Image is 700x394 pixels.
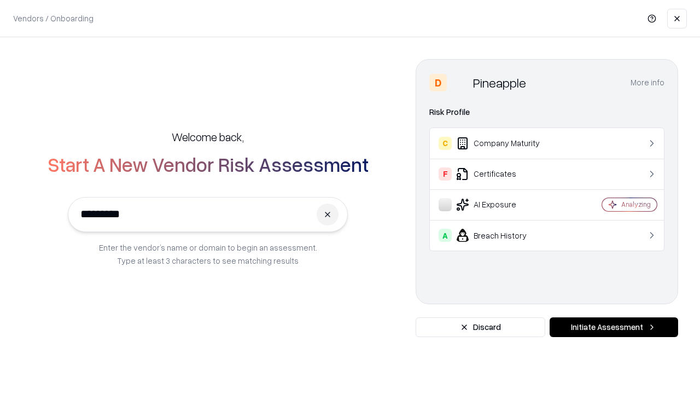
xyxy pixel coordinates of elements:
[429,106,664,119] div: Risk Profile
[439,167,452,181] div: F
[631,73,664,92] button: More info
[439,137,569,150] div: Company Maturity
[429,74,447,91] div: D
[473,74,526,91] div: Pineapple
[439,137,452,150] div: C
[439,198,569,211] div: AI Exposure
[416,317,545,337] button: Discard
[48,153,369,175] h2: Start A New Vendor Risk Assessment
[621,200,651,209] div: Analyzing
[439,229,569,242] div: Breach History
[451,74,469,91] img: Pineapple
[439,167,569,181] div: Certificates
[439,229,452,242] div: A
[13,13,94,24] p: Vendors / Onboarding
[99,241,317,267] p: Enter the vendor’s name or domain to begin an assessment. Type at least 3 characters to see match...
[550,317,678,337] button: Initiate Assessment
[172,129,244,144] h5: Welcome back,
